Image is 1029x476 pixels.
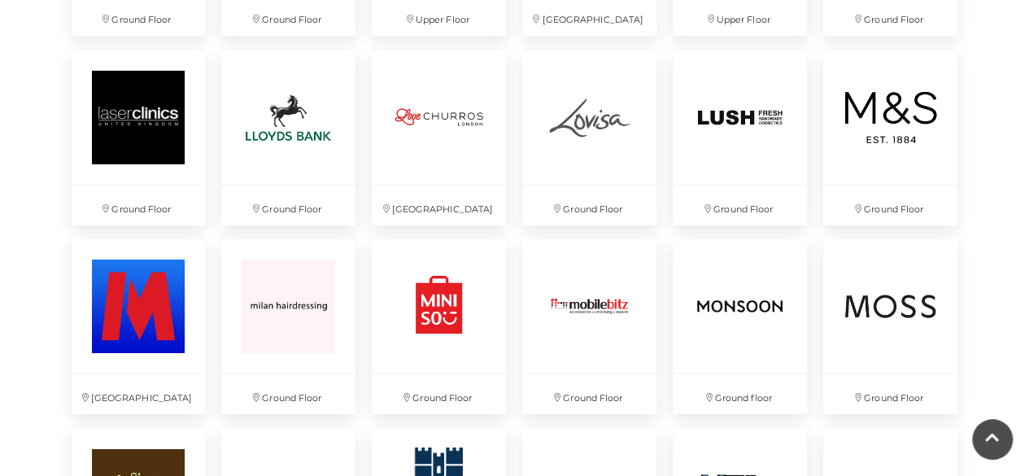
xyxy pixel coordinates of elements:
[815,42,966,234] a: Ground Floor
[364,42,514,234] a: [GEOGRAPHIC_DATA]
[72,186,206,225] p: Ground Floor
[823,374,957,414] p: Ground Floor
[514,42,665,234] a: Ground Floor
[665,231,815,422] a: Ground floor
[72,374,206,414] p: [GEOGRAPHIC_DATA]
[673,374,807,414] p: Ground floor
[514,231,665,422] a: Ground Floor
[522,186,656,225] p: Ground Floor
[213,231,364,422] a: Ground Floor
[213,42,364,234] a: Ground Floor
[63,42,214,234] a: Laser Clinic Ground Floor
[221,186,355,225] p: Ground Floor
[72,50,206,185] img: Laser Clinic
[63,231,214,422] a: [GEOGRAPHIC_DATA]
[372,374,506,414] p: Ground Floor
[665,42,815,234] a: Ground Floor
[522,374,656,414] p: Ground Floor
[815,231,966,422] a: Ground Floor
[221,374,355,414] p: Ground Floor
[372,186,506,225] p: [GEOGRAPHIC_DATA]
[823,186,957,225] p: Ground Floor
[673,186,807,225] p: Ground Floor
[364,231,514,422] a: Ground Floor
